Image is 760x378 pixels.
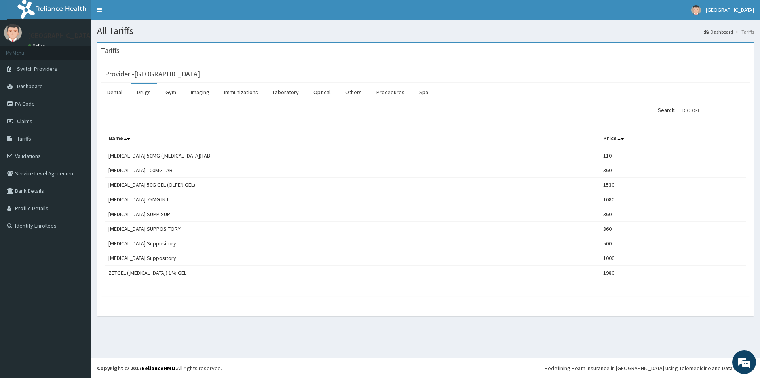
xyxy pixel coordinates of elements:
[105,266,600,280] td: ZETGEL ([MEDICAL_DATA]) 1% GEL
[17,135,31,142] span: Tariffs
[159,84,182,101] a: Gym
[105,236,600,251] td: [MEDICAL_DATA] Suppository
[706,6,754,13] span: [GEOGRAPHIC_DATA]
[105,207,600,222] td: [MEDICAL_DATA] SUPP SUP
[105,251,600,266] td: [MEDICAL_DATA] Suppository
[600,178,746,192] td: 1530
[704,28,733,35] a: Dashboard
[105,148,600,163] td: [MEDICAL_DATA] 50MG ([MEDICAL_DATA])TAB
[105,70,200,78] h3: Provider - [GEOGRAPHIC_DATA]
[91,358,760,378] footer: All rights reserved.
[141,365,175,372] a: RelianceHMO
[17,83,43,90] span: Dashboard
[131,84,157,101] a: Drugs
[600,148,746,163] td: 110
[28,32,93,39] p: [GEOGRAPHIC_DATA]
[734,28,754,35] li: Tariffs
[600,192,746,207] td: 1080
[105,178,600,192] td: [MEDICAL_DATA] 50G GEL (OLFEN GEL)
[4,24,22,42] img: User Image
[17,118,32,125] span: Claims
[600,236,746,251] td: 500
[307,84,337,101] a: Optical
[105,222,600,236] td: [MEDICAL_DATA] SUPPOSITORY
[691,5,701,15] img: User Image
[600,163,746,178] td: 360
[266,84,305,101] a: Laboratory
[101,84,129,101] a: Dental
[105,163,600,178] td: [MEDICAL_DATA] 100MG TAB
[600,222,746,236] td: 360
[101,47,120,54] h3: Tariffs
[97,26,754,36] h1: All Tariffs
[600,266,746,280] td: 1980
[413,84,435,101] a: Spa
[105,192,600,207] td: [MEDICAL_DATA] 75MG INJ
[600,207,746,222] td: 360
[218,84,264,101] a: Immunizations
[600,251,746,266] td: 1000
[678,104,746,116] input: Search:
[105,130,600,148] th: Name
[370,84,411,101] a: Procedures
[339,84,368,101] a: Others
[17,65,57,72] span: Switch Providers
[658,104,746,116] label: Search:
[28,43,47,49] a: Online
[97,365,177,372] strong: Copyright © 2017 .
[600,130,746,148] th: Price
[184,84,216,101] a: Imaging
[545,364,754,372] div: Redefining Heath Insurance in [GEOGRAPHIC_DATA] using Telemedicine and Data Science!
